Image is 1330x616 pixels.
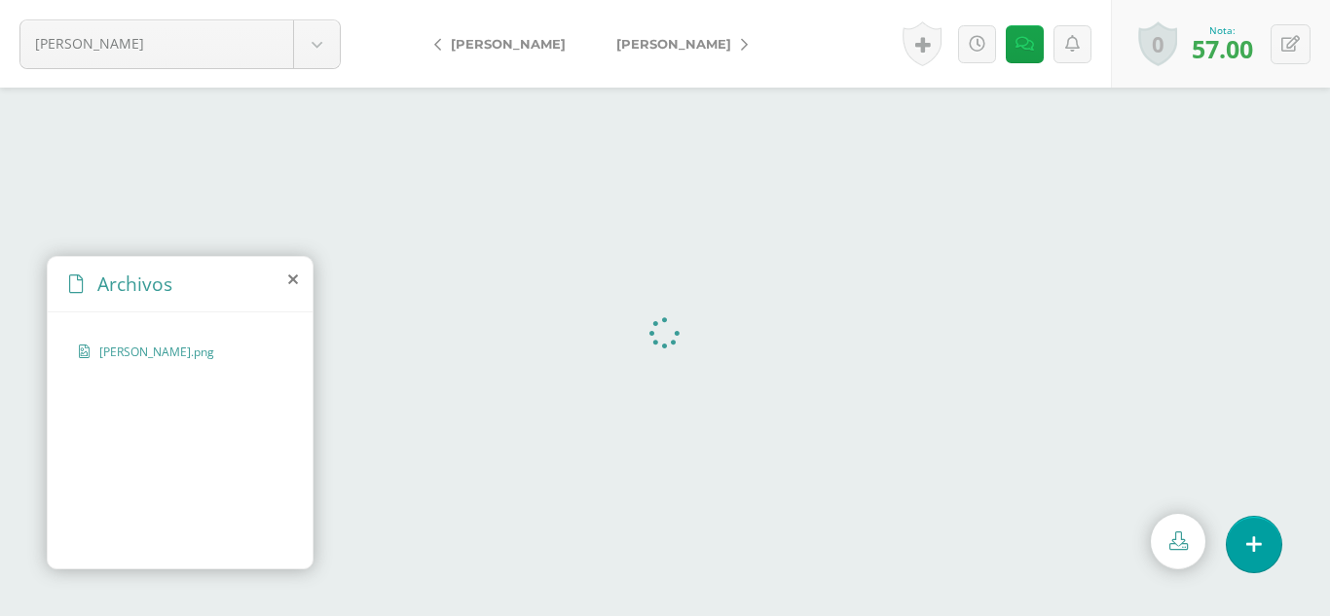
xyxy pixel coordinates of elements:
[591,20,763,67] a: [PERSON_NAME]
[419,20,591,67] a: [PERSON_NAME]
[20,20,340,68] a: [PERSON_NAME]
[1192,23,1253,37] div: Nota:
[97,271,172,297] span: Archivos
[288,272,298,287] i: close
[1192,32,1253,65] span: 57.00
[1138,21,1177,66] a: 0
[99,344,259,360] span: [PERSON_NAME].png
[35,20,269,66] span: [PERSON_NAME]
[451,36,566,52] span: [PERSON_NAME]
[616,36,731,52] span: [PERSON_NAME]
